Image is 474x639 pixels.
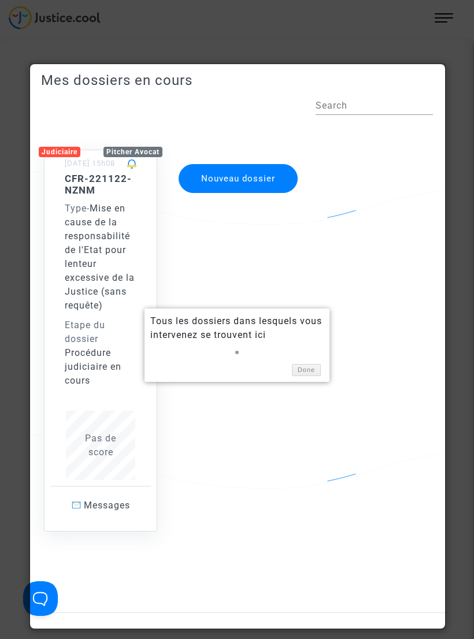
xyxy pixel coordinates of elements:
span: Type [65,203,87,214]
span: Messages [84,500,130,511]
h3: Mes dossiers en cours [41,72,433,89]
a: JudiciairePitcher Avocat[DATE] 15h08CFR-221122-NZNMType-Mise en cause de la responsabilité de l'E... [32,127,169,532]
div: Judiciaire [39,147,80,157]
button: Nouveau dossier [179,164,298,193]
small: [DATE] 15h08 [65,159,115,168]
div: Etape du dossier [65,318,136,346]
span: - [65,203,90,214]
a: Messages [50,486,151,525]
div: Procédure judiciaire en cours [65,346,136,388]
span: Pas de score [85,433,116,458]
a: Nouveau dossier [177,157,299,168]
a: Done [292,364,321,376]
span: Mise en cause de la responsabilité de l'Etat pour lenteur excessive de la Justice (sans requête) [65,203,135,311]
h5: CFR-221122-NZNM [65,173,136,196]
div: Tous les dossiers dans lesquels vous intervenez se trouvent ici [150,314,324,342]
div: Pitcher Avocat [103,147,162,157]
